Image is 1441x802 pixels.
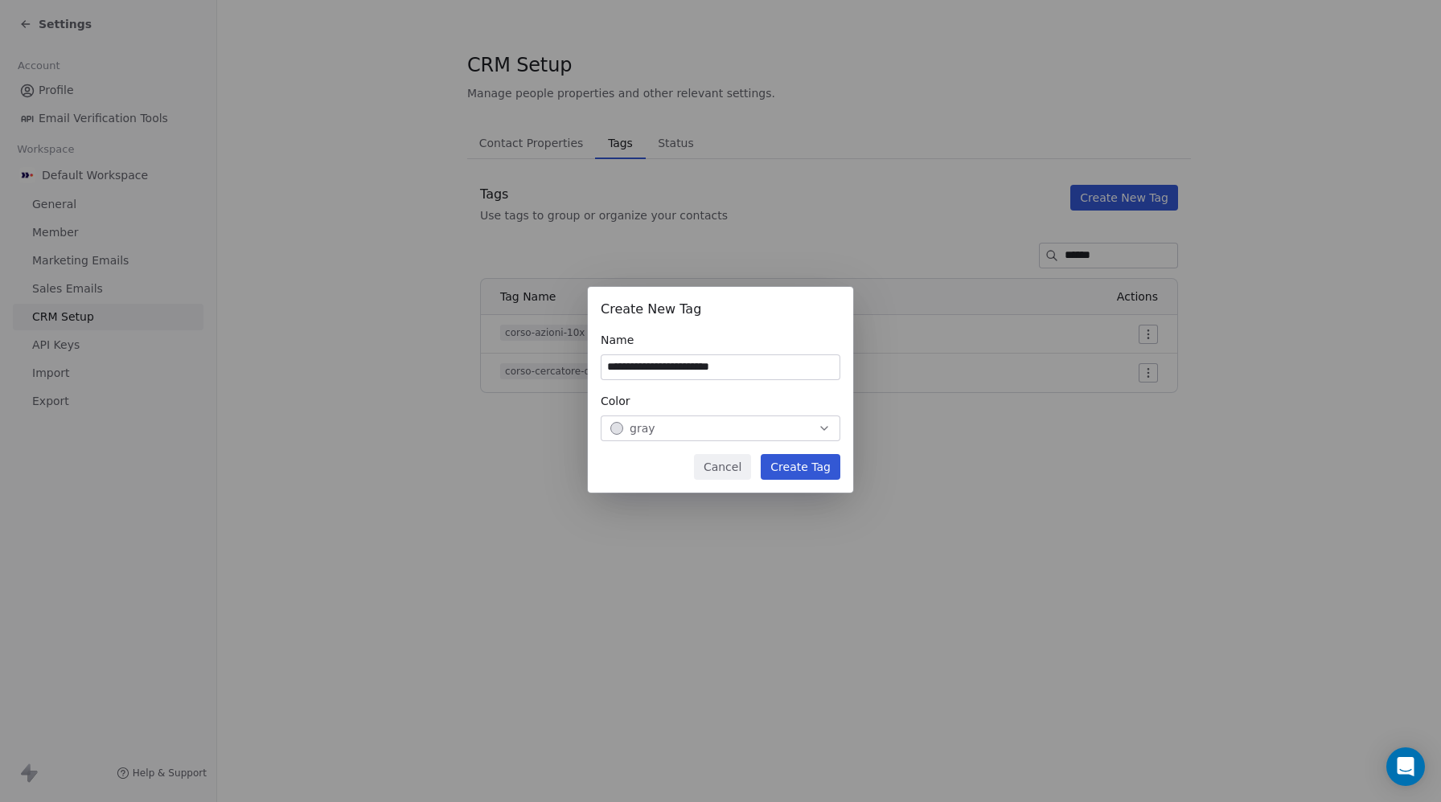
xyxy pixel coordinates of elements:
[601,415,840,441] button: gray
[601,300,840,319] div: Create New Tag
[601,332,840,348] div: Name
[694,454,751,480] button: Cancel
[601,393,840,409] div: Color
[761,454,840,480] button: Create Tag
[630,420,655,436] span: gray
